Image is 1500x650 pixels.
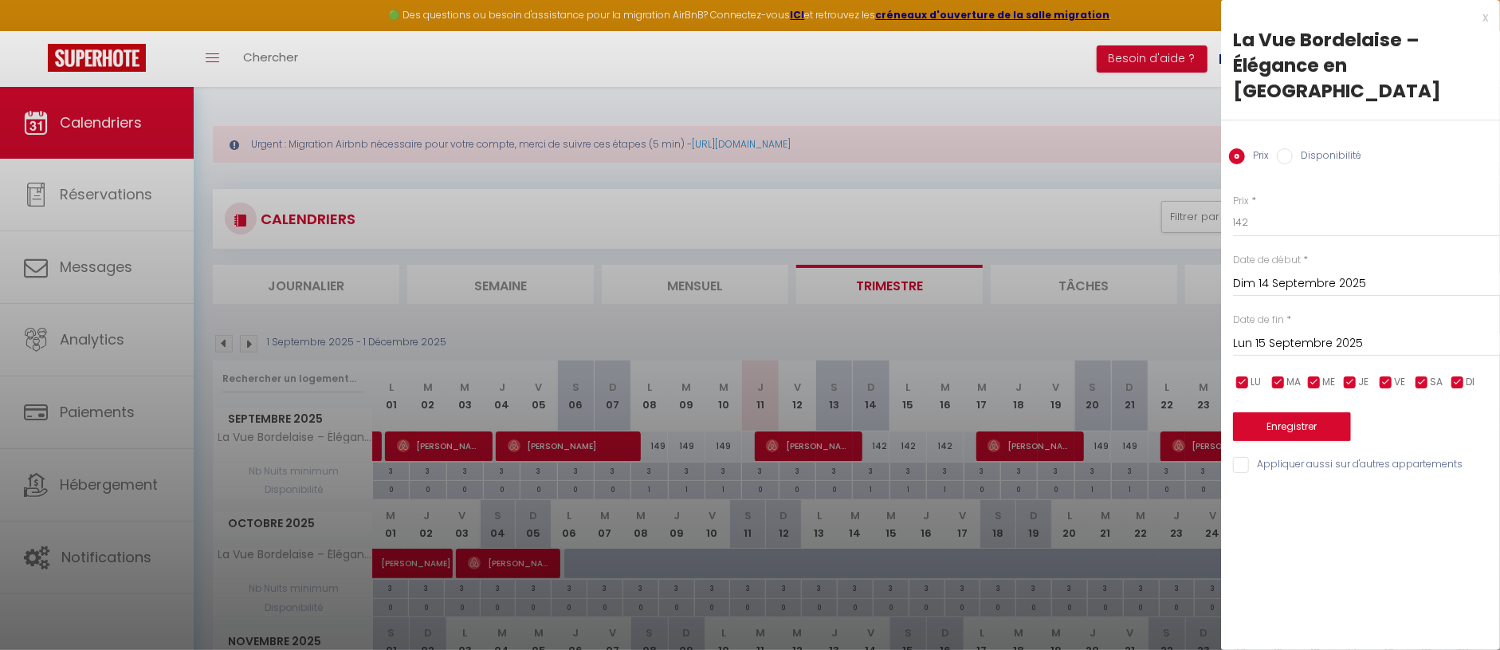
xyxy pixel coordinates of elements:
span: LU [1251,375,1261,390]
span: MA [1286,375,1301,390]
span: SA [1430,375,1443,390]
span: DI [1466,375,1474,390]
div: x [1221,8,1488,27]
label: Prix [1233,194,1249,209]
label: Date de fin [1233,313,1284,328]
button: Enregistrer [1233,412,1351,441]
span: JE [1358,375,1368,390]
span: ME [1322,375,1335,390]
button: Ouvrir le widget de chat LiveChat [13,6,61,54]
span: VE [1394,375,1405,390]
label: Prix [1245,148,1269,166]
iframe: Chat [1432,578,1488,638]
div: La Vue Bordelaise – Élégance en [GEOGRAPHIC_DATA] [1233,27,1488,104]
label: Disponibilité [1293,148,1361,166]
label: Date de début [1233,253,1301,268]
